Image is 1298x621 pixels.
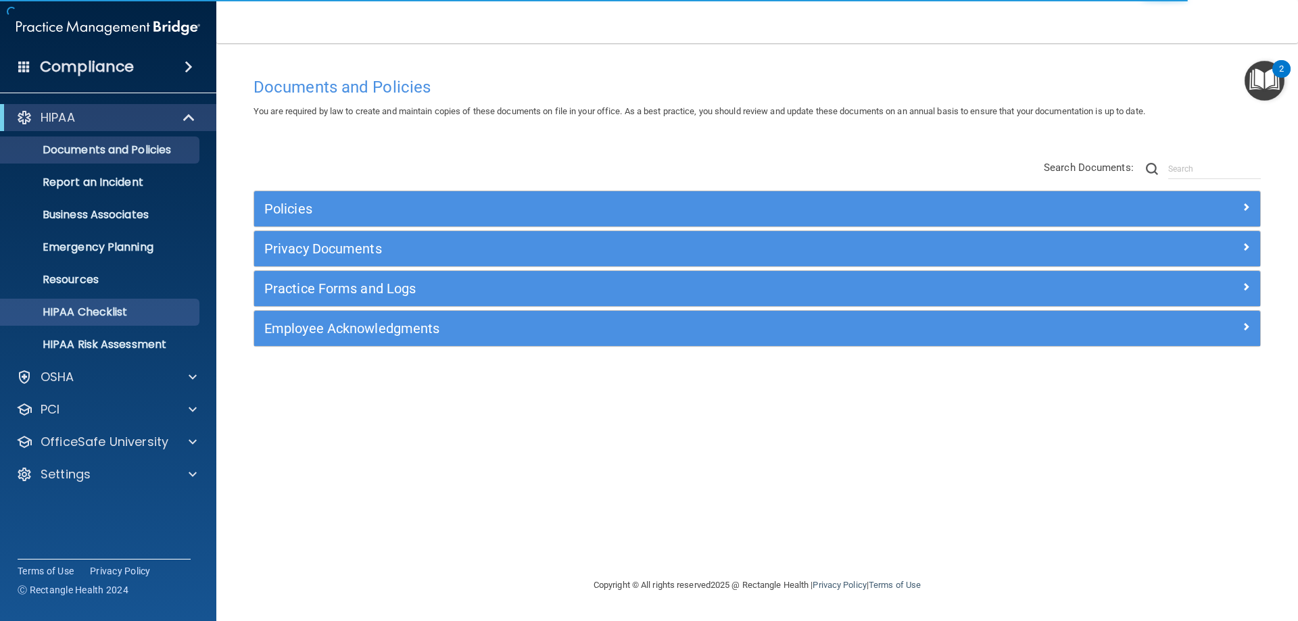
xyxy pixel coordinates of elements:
[9,273,193,287] p: Resources
[1245,61,1284,101] button: Open Resource Center, 2 new notifications
[9,143,193,157] p: Documents and Policies
[1064,525,1282,579] iframe: Drift Widget Chat Controller
[41,369,74,385] p: OSHA
[41,109,75,126] p: HIPAA
[264,318,1250,339] a: Employee Acknowledgments
[1146,163,1158,175] img: ic-search.3b580494.png
[9,305,193,319] p: HIPAA Checklist
[16,434,197,450] a: OfficeSafe University
[1279,69,1284,86] div: 2
[1168,159,1261,179] input: Search
[264,321,999,336] h5: Employee Acknowledgments
[264,198,1250,220] a: Policies
[869,580,921,590] a: Terms of Use
[16,369,197,385] a: OSHA
[264,241,999,256] h5: Privacy Documents
[9,338,193,351] p: HIPAA Risk Assessment
[254,106,1145,116] span: You are required by law to create and maintain copies of these documents on file in your office. ...
[9,241,193,254] p: Emergency Planning
[41,401,59,418] p: PCI
[18,583,128,597] span: Ⓒ Rectangle Health 2024
[264,278,1250,299] a: Practice Forms and Logs
[813,580,866,590] a: Privacy Policy
[254,78,1261,96] h4: Documents and Policies
[264,238,1250,259] a: Privacy Documents
[16,109,196,126] a: HIPAA
[510,564,1004,607] div: Copyright © All rights reserved 2025 @ Rectangle Health | |
[16,466,197,482] a: Settings
[90,564,151,578] a: Privacy Policy
[16,401,197,418] a: PCI
[264,201,999,216] h5: Policies
[9,208,193,222] p: Business Associates
[16,14,200,41] img: PMB logo
[9,176,193,189] p: Report an Incident
[18,564,74,578] a: Terms of Use
[41,466,91,482] p: Settings
[264,281,999,296] h5: Practice Forms and Logs
[1044,162,1134,174] span: Search Documents:
[40,57,134,76] h4: Compliance
[41,434,168,450] p: OfficeSafe University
